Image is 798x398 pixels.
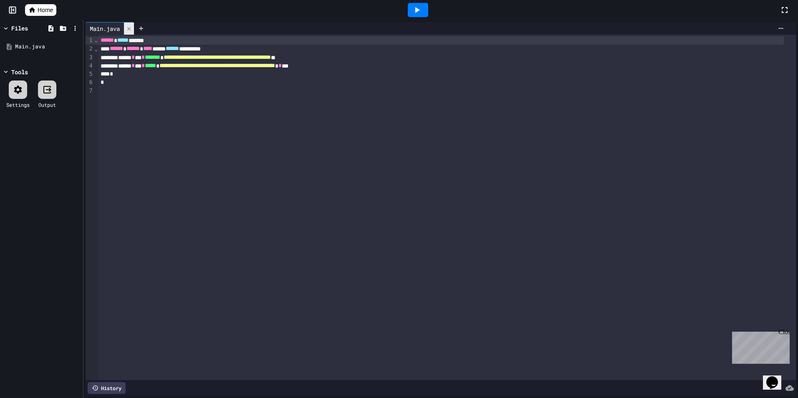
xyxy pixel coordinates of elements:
iframe: chat widget [763,365,790,390]
span: Fold line [94,37,98,43]
div: 3 [86,53,94,62]
div: History [88,382,126,394]
div: Output [38,101,56,108]
div: Chat with us now!Close [3,3,58,53]
div: Main.java [86,22,134,35]
iframe: chat widget [729,328,790,364]
div: 7 [86,87,94,95]
div: 4 [86,62,94,70]
div: 1 [86,36,94,45]
div: Main.java [15,43,80,51]
div: 5 [86,70,94,78]
div: 6 [86,78,94,87]
div: 2 [86,45,94,53]
span: Home [38,6,53,14]
div: Tools [11,68,28,76]
div: Main.java [86,24,124,33]
a: Home [25,4,56,16]
div: Settings [6,101,30,108]
div: Files [11,24,28,33]
span: Fold line [94,45,98,52]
